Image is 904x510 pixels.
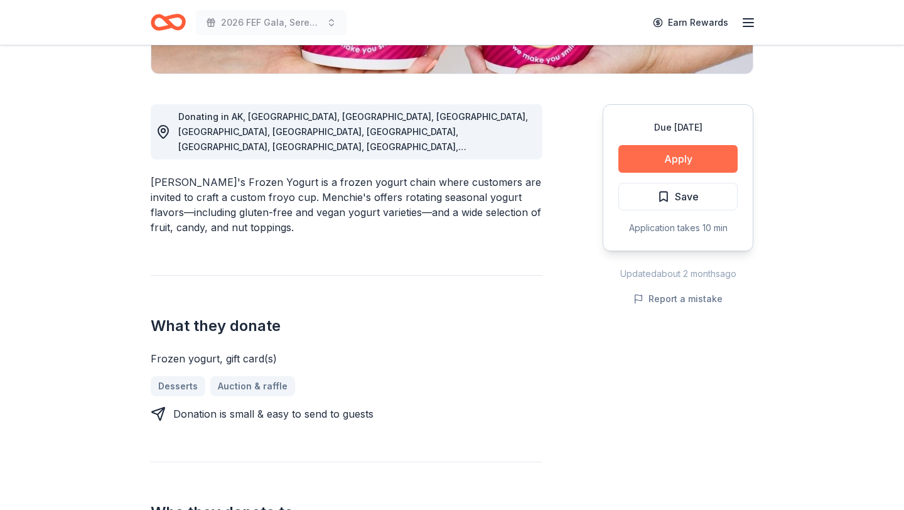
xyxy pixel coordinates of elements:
[173,406,374,421] div: Donation is small & easy to send to guests
[196,10,347,35] button: 2026 FEF Gala, Serendipity: A Sweet Escape
[178,111,528,273] span: Donating in AK, [GEOGRAPHIC_DATA], [GEOGRAPHIC_DATA], [GEOGRAPHIC_DATA], [GEOGRAPHIC_DATA], [GEOG...
[221,15,321,30] span: 2026 FEF Gala, Serendipity: A Sweet Escape
[151,175,542,235] div: [PERSON_NAME]'s Frozen Yogurt is a frozen yogurt chain where customers are invited to craft a cus...
[618,220,738,236] div: Application takes 10 min
[618,183,738,210] button: Save
[633,291,723,307] button: Report a mistake
[151,376,205,396] a: Desserts
[618,120,738,135] div: Due [DATE]
[151,351,542,366] div: Frozen yogurt, gift card(s)
[151,316,542,336] h2: What they donate
[675,188,699,205] span: Save
[618,145,738,173] button: Apply
[151,8,186,37] a: Home
[603,266,753,281] div: Updated about 2 months ago
[210,376,295,396] a: Auction & raffle
[645,11,736,34] a: Earn Rewards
